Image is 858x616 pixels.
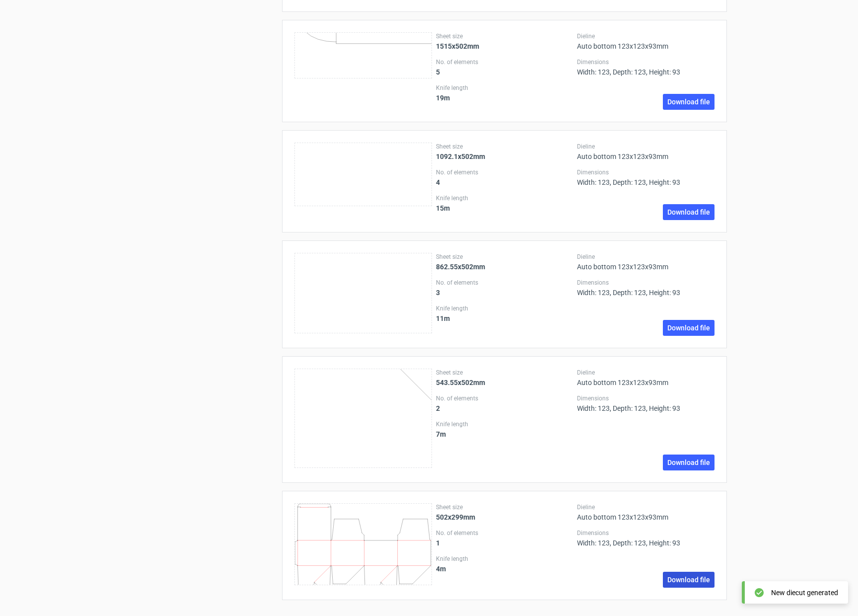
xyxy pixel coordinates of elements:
div: Width: 123, Depth: 123, Height: 93 [577,168,715,186]
strong: 502x299mm [436,513,475,521]
label: No. of elements [436,168,573,176]
strong: 543.55x502mm [436,379,485,386]
strong: 4 [436,178,440,186]
strong: 1515x502mm [436,42,479,50]
div: Auto bottom 123x123x93mm [577,32,715,50]
label: Dieline [577,143,715,151]
strong: 7 m [436,430,446,438]
label: Sheet size [436,32,573,40]
div: Auto bottom 123x123x93mm [577,143,715,160]
div: Width: 123, Depth: 123, Height: 93 [577,529,715,547]
div: Width: 123, Depth: 123, Height: 93 [577,58,715,76]
label: Dimensions [577,58,715,66]
label: Sheet size [436,369,573,377]
label: Dimensions [577,279,715,287]
a: Download file [663,320,715,336]
a: Download file [663,455,715,470]
strong: 15 m [436,204,450,212]
div: Auto bottom 123x123x93mm [577,253,715,271]
strong: 5 [436,68,440,76]
label: Dieline [577,253,715,261]
label: Knife length [436,194,573,202]
div: Auto bottom 123x123x93mm [577,503,715,521]
label: No. of elements [436,58,573,66]
strong: 11 m [436,314,450,322]
strong: 1092.1x502mm [436,153,485,160]
label: Sheet size [436,253,573,261]
label: Dimensions [577,394,715,402]
div: New diecut generated [771,588,838,598]
a: Download file [663,94,715,110]
div: Auto bottom 123x123x93mm [577,369,715,386]
strong: 862.55x502mm [436,263,485,271]
label: Dieline [577,369,715,377]
strong: 2 [436,404,440,412]
label: Knife length [436,305,573,312]
div: Width: 123, Depth: 123, Height: 93 [577,394,715,412]
label: Dimensions [577,529,715,537]
label: Dieline [577,32,715,40]
strong: 4 m [436,565,446,573]
label: Knife length [436,555,573,563]
label: Dieline [577,503,715,511]
label: Dimensions [577,168,715,176]
label: No. of elements [436,394,573,402]
label: Knife length [436,84,573,92]
label: No. of elements [436,279,573,287]
strong: 19 m [436,94,450,102]
label: Sheet size [436,503,573,511]
a: Download file [663,572,715,588]
div: Width: 123, Depth: 123, Height: 93 [577,279,715,297]
a: Download file [663,204,715,220]
strong: 3 [436,289,440,297]
label: Knife length [436,420,573,428]
label: Sheet size [436,143,573,151]
label: No. of elements [436,529,573,537]
strong: 1 [436,539,440,547]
